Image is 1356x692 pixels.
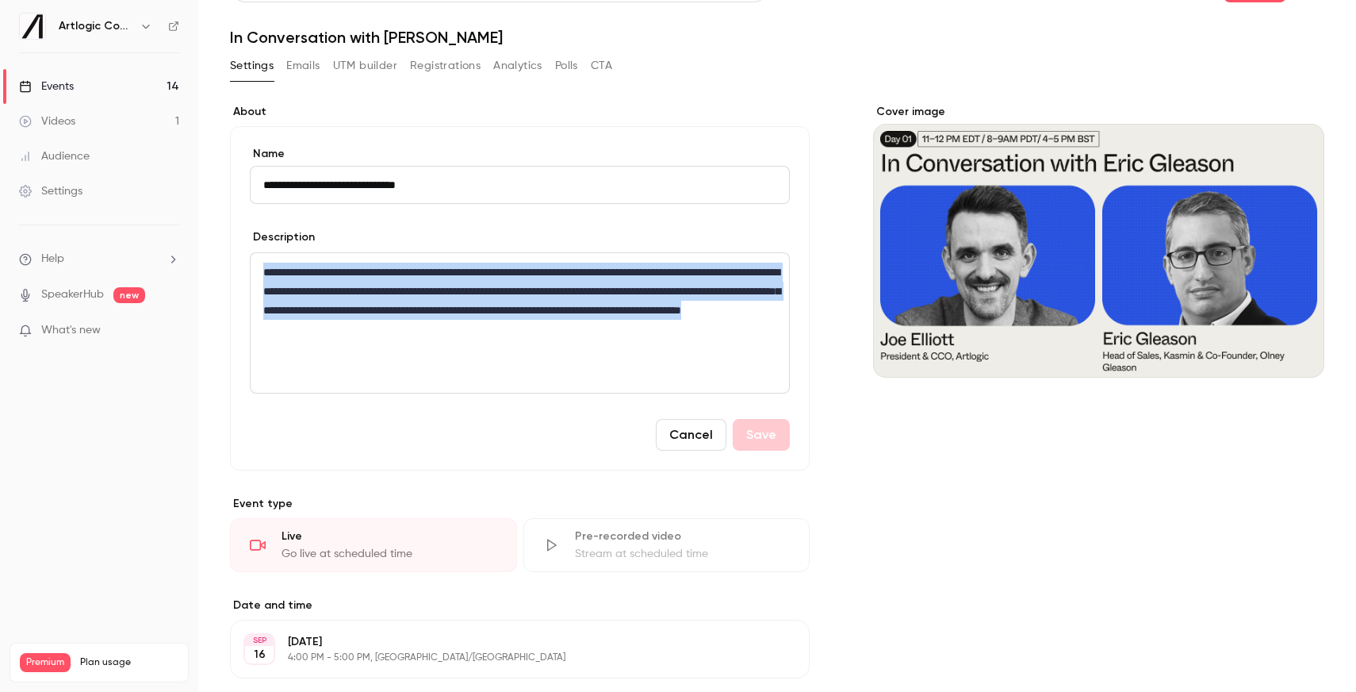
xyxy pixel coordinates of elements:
button: Settings [230,53,274,79]
label: About [230,104,810,120]
button: Polls [555,53,578,79]
button: Registrations [410,53,481,79]
span: Help [41,251,64,267]
iframe: Noticeable Trigger [160,324,179,338]
button: UTM builder [333,53,397,79]
div: Events [19,79,74,94]
div: Videos [19,113,75,129]
h1: In Conversation with [PERSON_NAME] [230,28,1324,47]
div: Audience [19,148,90,164]
div: LiveGo live at scheduled time [230,518,517,572]
span: Premium [20,653,71,672]
label: Description [250,229,315,245]
p: [DATE] [288,634,726,650]
button: Analytics [493,53,542,79]
button: Emails [286,53,320,79]
label: Date and time [230,598,810,613]
span: new [113,287,145,303]
div: Go live at scheduled time [282,546,497,562]
div: Live [282,529,497,544]
button: Cancel [656,419,726,451]
div: Stream at scheduled time [575,546,791,562]
div: Settings [19,183,82,199]
label: Cover image [873,104,1324,120]
li: help-dropdown-opener [19,251,179,267]
div: SEP [245,635,274,646]
span: Plan usage [80,656,178,669]
div: editor [251,253,789,393]
h6: Artlogic Connect 2025 [59,18,133,34]
label: Name [250,146,790,162]
p: Event type [230,496,810,512]
p: 4:00 PM - 5:00 PM, [GEOGRAPHIC_DATA]/[GEOGRAPHIC_DATA] [288,652,726,664]
div: Pre-recorded videoStream at scheduled time [523,518,810,572]
span: What's new [41,322,101,339]
img: Artlogic Connect 2025 [20,13,45,39]
p: 16 [254,647,266,663]
section: Cover image [873,104,1324,378]
button: CTA [591,53,612,79]
div: Pre-recorded video [575,529,791,544]
a: SpeakerHub [41,286,104,303]
section: description [250,252,790,394]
